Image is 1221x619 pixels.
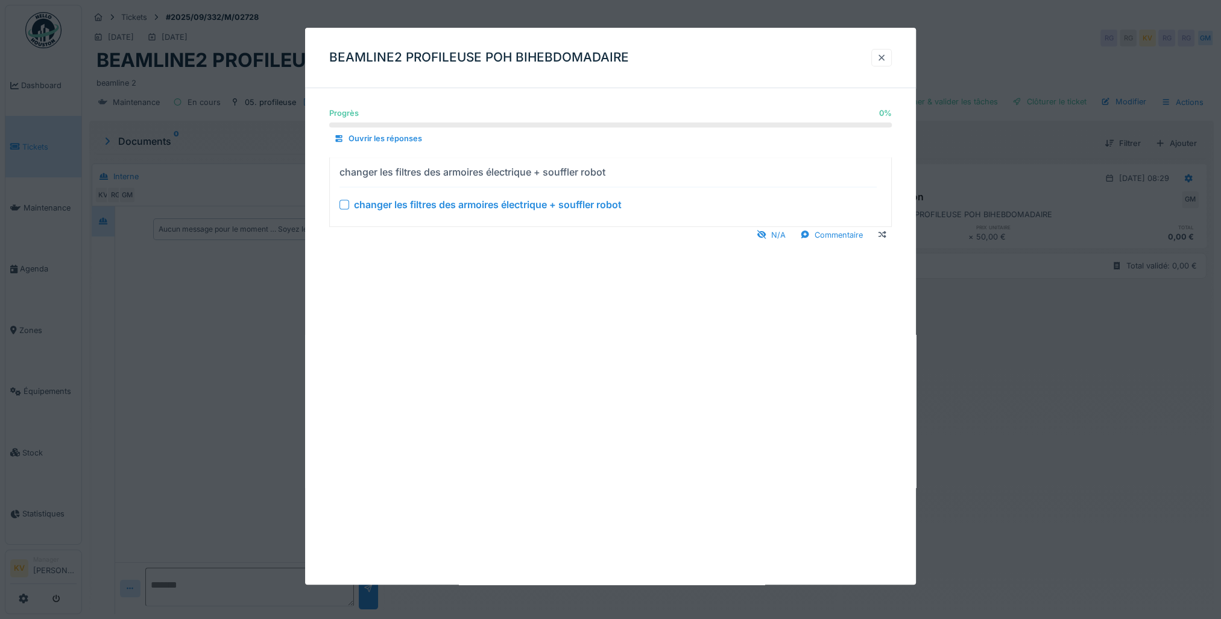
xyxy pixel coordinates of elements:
div: Ouvrir les réponses [329,131,427,147]
div: changer les filtres des armoires électrique + souffler robot [354,197,622,212]
div: Commentaire [795,227,868,243]
div: 0 % [879,107,892,119]
h3: BEAMLINE2 PROFILEUSE POH BIHEBDOMADAIRE [329,50,629,65]
progress: 0 % [329,122,892,127]
div: N/A [752,227,790,243]
summary: changer les filtres des armoires électrique + souffler robot changer les filtres des armoires éle... [335,162,886,221]
div: changer les filtres des armoires électrique + souffler robot [339,165,605,179]
div: Progrès [329,107,359,119]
